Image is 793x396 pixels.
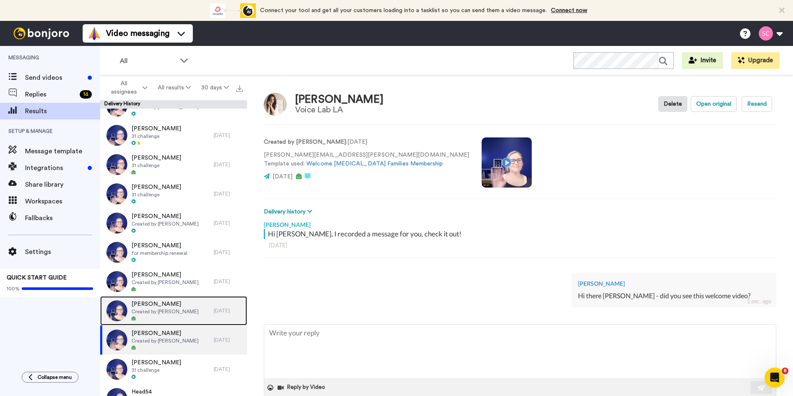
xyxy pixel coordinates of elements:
[131,358,181,367] span: [PERSON_NAME]
[10,28,73,39] img: bj-logo-header-white.svg
[765,368,785,388] iframe: Intercom live chat
[264,216,776,229] div: [PERSON_NAME]
[106,125,127,146] img: 14e50240-0749-4014-b0cb-2a30016a832f-thumb.jpg
[25,213,100,223] span: Fallbacks
[25,89,76,99] span: Replies
[106,242,127,263] img: 580989fb-0339-429c-95c0-fb556daa0fe7-thumb.jpg
[264,207,315,216] button: Delivery history
[306,161,443,167] a: Welcome [MEDICAL_DATA] Families Membership
[88,27,101,40] img: vm-color.svg
[131,162,181,169] span: 31 challenge
[100,238,247,267] a: [PERSON_NAME]for membership renewal[DATE]
[264,93,287,116] img: Image of Amy Chapman
[691,96,737,112] button: Open original
[210,3,256,18] div: animation
[102,76,153,99] button: All assignees
[131,212,199,221] span: [PERSON_NAME]
[100,296,247,325] a: [PERSON_NAME]Created by [PERSON_NAME][DATE]
[131,250,187,256] span: for membership renewal
[131,279,199,286] span: Created by [PERSON_NAME]
[100,325,247,355] a: [PERSON_NAME]Created by [PERSON_NAME][DATE]
[107,79,141,96] span: All assignees
[757,384,766,391] img: send-white.svg
[25,180,100,190] span: Share library
[7,275,67,281] span: QUICK START GUIDE
[106,359,127,380] img: 6d772445-4c1a-4bac-a0fd-831ea53c6b74-thumb.jpg
[578,291,770,301] div: Hi there [PERSON_NAME] - did you see this welcome video?
[214,249,243,256] div: [DATE]
[131,241,187,250] span: [PERSON_NAME]
[106,330,127,350] img: f8bc1d14-58d6-49f7-99ff-171eb6faddca-thumb.jpg
[277,381,328,394] button: Reply by Video
[214,278,243,285] div: [DATE]
[234,81,245,94] button: Export all results that match these filters now.
[268,229,774,239] div: Hi [PERSON_NAME], I recorded a message for you, check it out!
[131,329,199,338] span: [PERSON_NAME]
[38,374,72,381] span: Collapse menu
[106,183,127,204] img: 4b9a5bd8-0465-4cc0-b297-e3c54a259126-thumb.jpg
[131,133,181,140] span: 31 challenge
[578,279,770,288] div: [PERSON_NAME]
[782,368,788,374] span: 8
[131,308,199,315] span: Created by [PERSON_NAME]
[106,213,127,234] img: ca2a2f11-26fe-4d06-b242-722220665d0e-thumb.jpg
[100,150,247,179] a: [PERSON_NAME]31 challenge[DATE]
[100,208,247,238] a: [PERSON_NAME]Created by [PERSON_NAME][DATE]
[658,96,687,112] button: Delete
[131,338,199,344] span: Created by [PERSON_NAME]
[100,100,247,109] div: Delivery History
[131,388,199,396] span: Head54
[100,267,247,296] a: [PERSON_NAME]Created by [PERSON_NAME][DATE]
[264,151,469,168] p: [PERSON_NAME][EMAIL_ADDRESS][PERSON_NAME][DOMAIN_NAME] Template used:
[731,52,780,69] button: Upgrade
[236,85,243,92] img: export.svg
[196,80,234,95] button: 30 days
[214,190,243,197] div: [DATE]
[273,174,293,180] span: [DATE]
[153,80,196,95] button: All results
[131,221,199,227] span: Created by [PERSON_NAME]
[131,191,181,198] span: 31 challenge
[269,241,771,249] div: [DATE]
[7,285,20,292] span: 100%
[131,154,181,162] span: [PERSON_NAME]
[25,106,100,116] span: Results
[25,73,84,83] span: Send videos
[100,355,247,384] a: [PERSON_NAME]31 challenge[DATE]
[25,146,100,156] span: Message template
[295,105,384,114] div: Voice Lab LA
[25,196,100,206] span: Workspaces
[25,163,84,173] span: Integrations
[295,94,384,106] div: [PERSON_NAME]
[264,138,469,147] p: : [DATE]
[131,271,199,279] span: [PERSON_NAME]
[214,220,243,226] div: [DATE]
[106,28,169,39] span: Video messaging
[214,307,243,314] div: [DATE]
[682,52,723,69] button: Invite
[25,247,100,257] span: Settings
[551,8,587,13] a: Connect now
[742,96,772,112] button: Resend
[131,300,199,308] span: [PERSON_NAME]
[131,367,181,373] span: 31 challenge
[100,179,247,208] a: [PERSON_NAME]31 challenge[DATE]
[214,132,243,139] div: [DATE]
[214,337,243,343] div: [DATE]
[22,372,78,383] button: Collapse menu
[214,366,243,373] div: [DATE]
[260,8,547,13] span: Connect your tool and get all your customers loading into a tasklist so you can send them a video...
[80,90,92,99] div: 14
[131,183,181,191] span: [PERSON_NAME]
[100,121,247,150] a: [PERSON_NAME]31 challenge[DATE]
[131,124,181,133] span: [PERSON_NAME]
[264,139,346,145] strong: Created by [PERSON_NAME]
[106,154,127,175] img: 0e7198b1-66a5-4e7d-bf72-61963c3811bf-thumb.jpg
[214,161,243,168] div: [DATE]
[120,56,176,66] span: All
[106,300,127,321] img: d8fe3114-6538-4f39-8164-56051981db0e-thumb.jpg
[747,297,771,305] div: 1 sec. ago
[106,271,127,292] img: 98903423-e9da-4e49-9205-f95575f9d8d7-thumb.jpg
